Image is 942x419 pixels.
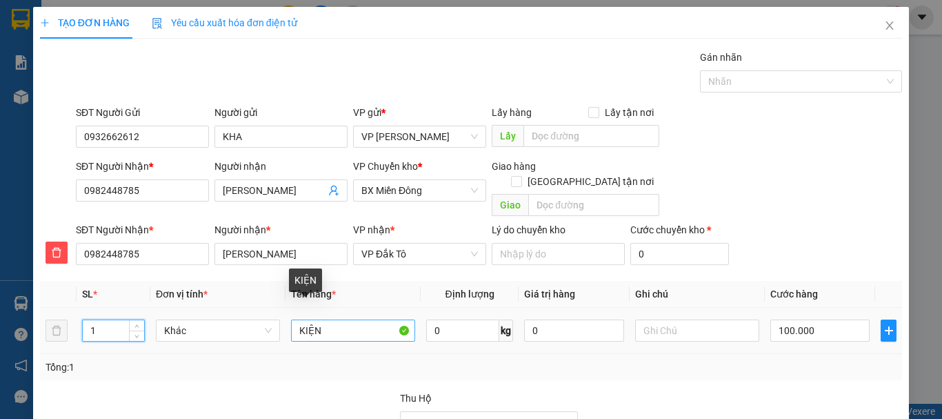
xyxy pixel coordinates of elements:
[492,125,523,147] span: Lấy
[46,242,68,264] button: delete
[528,194,659,216] input: Dọc đường
[361,180,478,201] span: BX Miền Đông
[492,161,536,172] span: Giao hàng
[12,12,122,45] div: VP [PERSON_NAME]
[12,13,33,28] span: Gửi:
[132,12,243,28] div: VP Đắk Tô
[400,393,432,404] span: Thu Hộ
[132,45,243,64] div: 0348763954
[132,13,165,28] span: Nhận:
[76,243,209,265] input: SĐT người nhận
[156,289,208,300] span: Đơn vị tính
[214,159,348,174] div: Người nhận
[445,289,494,300] span: Định lượng
[884,20,895,31] span: close
[76,222,209,237] div: SĐT Người Nhận
[361,126,478,147] span: VP Thành Thái
[133,322,141,331] span: up
[599,105,659,120] span: Lấy tận nơi
[76,159,209,174] div: SĐT Người Nhận
[700,52,742,63] label: Gán nhãn
[129,320,144,331] span: Increase Value
[361,244,478,264] span: VP Đắk Tô
[630,281,765,308] th: Ghi chú
[132,28,243,45] div: HÀNH
[76,105,209,120] div: SĐT Người Gửi
[214,243,348,265] input: Tên người nhận
[353,105,486,120] div: VP gửi
[164,320,272,341] span: Khác
[291,289,336,300] span: Tên hàng
[492,194,528,216] span: Giao
[870,7,909,46] button: Close
[291,320,415,342] input: VD: Bàn, Ghế
[492,224,565,235] label: Lý do chuyển kho
[130,92,149,107] span: CC :
[152,17,297,28] span: Yêu cầu xuất hóa đơn điện tử
[881,325,896,336] span: plus
[214,105,348,120] div: Người gửi
[214,222,348,237] div: Người nhận
[635,320,759,342] input: Ghi Chú
[328,185,339,196] span: user-add
[130,89,244,108] div: 500.000
[524,320,623,342] input: 0
[353,224,390,235] span: VP nhận
[630,222,729,237] div: Cước chuyển kho
[523,125,659,147] input: Dọc đường
[499,320,513,342] span: kg
[492,107,532,118] span: Lấy hàng
[46,247,67,258] span: delete
[129,331,144,341] span: Decrease Value
[12,45,122,61] div: PHƯỚC
[46,360,365,375] div: Tổng: 1
[353,161,418,172] span: VP Chuyển kho
[492,243,625,265] input: Lý do chuyển kho
[522,174,659,189] span: [GEOGRAPHIC_DATA] tận nơi
[82,289,93,300] span: SL
[881,320,896,342] button: plus
[40,18,50,28] span: plus
[133,332,141,340] span: down
[46,320,68,342] button: delete
[289,269,322,292] div: KIỆN
[770,289,818,300] span: Cước hàng
[524,289,575,300] span: Giá trị hàng
[12,61,122,81] div: 0902679664
[152,18,163,29] img: icon
[40,17,130,28] span: TẠO ĐƠN HÀNG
